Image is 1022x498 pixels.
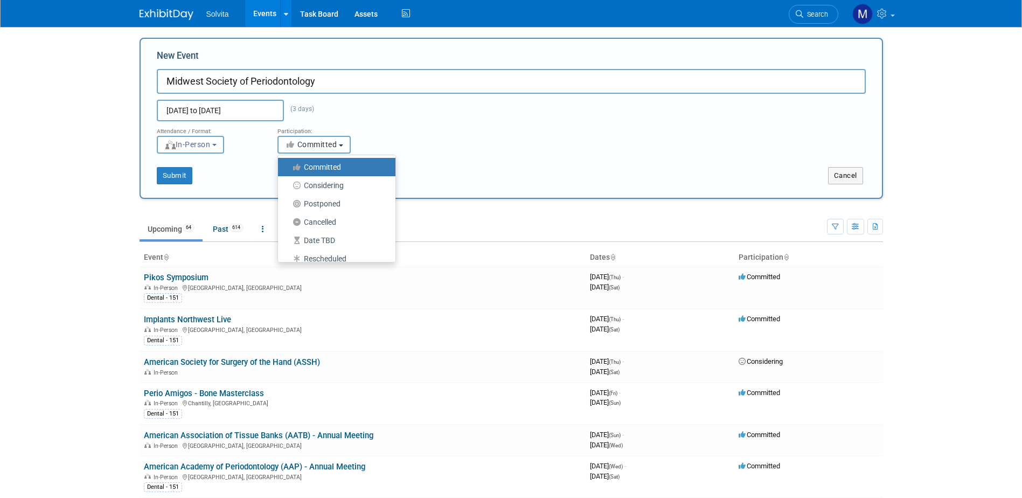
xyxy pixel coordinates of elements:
div: [GEOGRAPHIC_DATA], [GEOGRAPHIC_DATA] [144,441,581,449]
button: Submit [157,167,192,184]
span: In-Person [154,285,181,292]
span: [DATE] [590,441,623,449]
span: Solvita [206,10,229,18]
span: [DATE] [590,472,620,480]
span: (3 days) [284,105,314,113]
a: American Academy of Periodontology (AAP) - Annual Meeting [144,462,365,472]
span: Considering [739,357,783,365]
span: [DATE] [590,273,624,281]
span: 614 [229,224,244,232]
th: Participation [734,248,883,267]
div: Dental - 151 [144,293,182,303]
span: (Thu) [609,316,621,322]
th: Dates [586,248,734,267]
a: Perio Amigos - Bone Masterclass [144,389,264,398]
div: [GEOGRAPHIC_DATA], [GEOGRAPHIC_DATA] [144,472,581,481]
img: In-Person Event [144,400,151,405]
div: [GEOGRAPHIC_DATA], [GEOGRAPHIC_DATA] [144,325,581,334]
span: (Thu) [609,274,621,280]
span: - [622,357,624,365]
span: (Sun) [609,432,621,438]
span: (Fri) [609,390,617,396]
span: In-Person [154,327,181,334]
span: [DATE] [590,389,621,397]
span: (Sat) [609,285,620,290]
span: Committed [739,273,780,281]
label: Considering [283,178,385,192]
span: - [622,315,624,323]
img: In-Person Event [144,369,151,375]
label: Committed [283,160,385,174]
img: In-Person Event [144,442,151,448]
a: American Association of Tissue Banks (AATB) - Annual Meeting [144,431,373,440]
span: In-Person [154,442,181,449]
input: Start Date - End Date [157,100,284,121]
div: Attendance / Format: [157,121,261,135]
span: - [622,273,624,281]
span: Committed [739,389,780,397]
span: (Sun) [609,400,621,406]
span: [DATE] [590,325,620,333]
button: Committed [277,136,351,154]
a: Search [789,5,838,24]
input: Name of Trade Show / Conference [157,69,866,94]
span: Committed [739,462,780,470]
a: Implants Northwest Live [144,315,231,324]
a: Sort by Start Date [610,253,615,261]
img: ExhibitDay [140,9,193,20]
span: [DATE] [590,357,624,365]
span: (Thu) [609,359,621,365]
span: [DATE] [590,315,624,323]
a: American Society for Surgery of the Hand (ASSH) [144,357,320,367]
a: Upcoming64 [140,219,203,239]
span: [DATE] [590,368,620,376]
span: (Wed) [609,442,623,448]
span: Search [803,10,828,18]
span: [DATE] [590,283,620,291]
span: (Sat) [609,474,620,480]
span: In-Person [154,400,181,407]
img: In-Person Event [144,285,151,290]
a: Sort by Participation Type [783,253,789,261]
span: [DATE] [590,462,626,470]
span: (Sat) [609,369,620,375]
span: (Sat) [609,327,620,333]
span: - [619,389,621,397]
label: Rescheduled [283,252,385,266]
span: [DATE] [590,431,624,439]
img: Matthew Burns [852,4,873,24]
button: Cancel [828,167,863,184]
th: Event [140,248,586,267]
label: Postponed [283,197,385,211]
div: Dental - 151 [144,409,182,419]
a: Pikos Symposium [144,273,208,282]
span: Committed [285,140,337,149]
div: [GEOGRAPHIC_DATA], [GEOGRAPHIC_DATA] [144,283,581,292]
div: Chantilly, [GEOGRAPHIC_DATA] [144,398,581,407]
div: Dental - 151 [144,482,182,492]
span: In-Person [154,474,181,481]
span: Committed [739,315,780,323]
a: Past614 [205,219,252,239]
span: Committed [739,431,780,439]
span: 64 [183,224,194,232]
button: In-Person [157,136,224,154]
img: In-Person Event [144,474,151,479]
label: Date TBD [283,233,385,247]
label: Cancelled [283,215,385,229]
label: New Event [157,50,199,66]
div: Participation: [277,121,382,135]
div: Dental - 151 [144,336,182,345]
span: (Wed) [609,464,623,469]
span: In-Person [164,140,211,149]
span: - [624,462,626,470]
span: - [622,431,624,439]
span: [DATE] [590,398,621,406]
img: In-Person Event [144,327,151,332]
span: In-Person [154,369,181,376]
a: Sort by Event Name [163,253,169,261]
